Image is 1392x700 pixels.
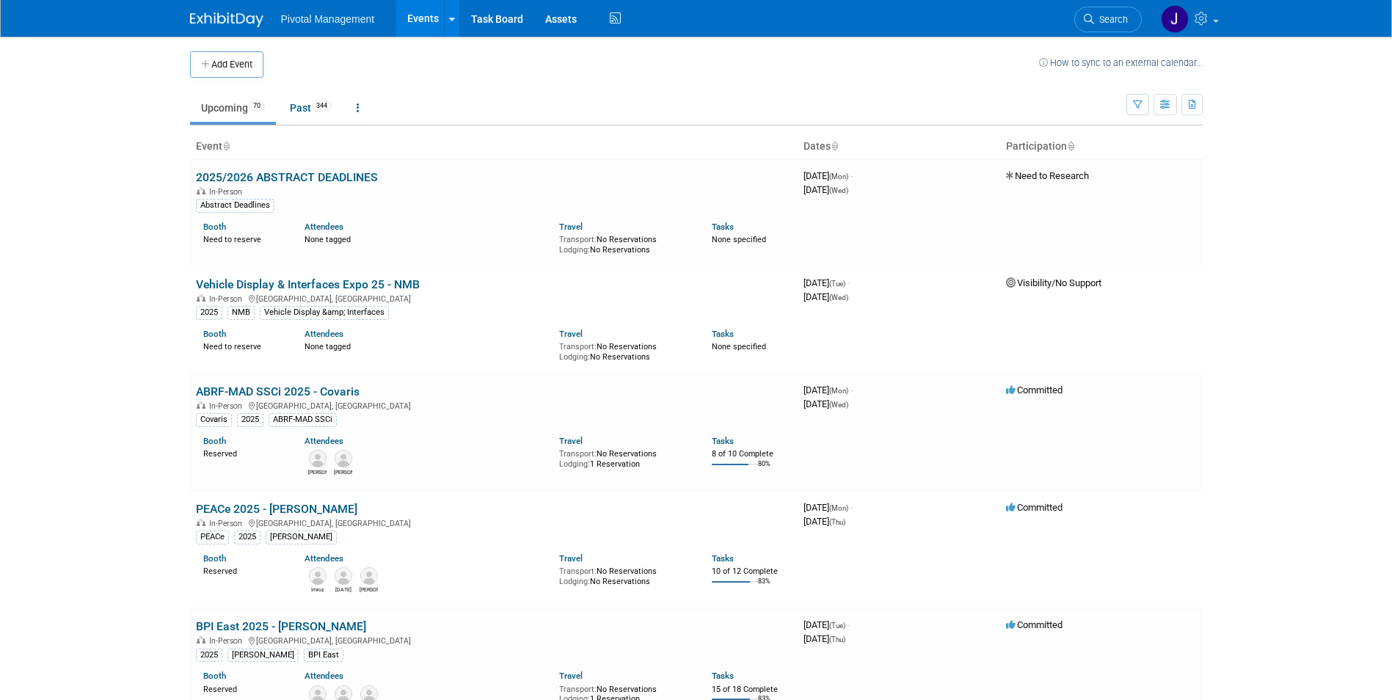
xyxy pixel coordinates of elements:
div: [GEOGRAPHIC_DATA], [GEOGRAPHIC_DATA] [196,517,792,528]
a: Attendees [305,436,343,446]
div: No Reservations No Reservations [559,564,690,586]
div: PEACe [196,531,229,544]
img: In-Person Event [197,519,205,526]
div: 8 of 10 Complete [712,449,792,459]
a: Booth [203,436,226,446]
div: Reserved [203,682,283,695]
td: 80% [758,460,770,480]
a: Past344 [279,94,343,122]
span: Lodging: [559,245,590,255]
span: Lodging: [559,577,590,586]
a: Tasks [712,671,734,681]
div: No Reservations No Reservations [559,232,690,255]
div: 2025 [234,531,260,544]
div: [PERSON_NAME] [227,649,299,662]
div: None tagged [305,232,548,245]
span: [DATE] [804,619,850,630]
img: Raja Srinivas [335,567,352,585]
a: Attendees [305,329,343,339]
a: 2025/2026 ABSTRACT DEADLINES [196,170,378,184]
span: Need to Research [1006,170,1089,181]
span: [DATE] [804,291,848,302]
div: Raja Srinivas [334,585,352,594]
a: Sort by Participation Type [1067,140,1074,152]
a: Attendees [305,671,343,681]
a: Vehicle Display & Interfaces Expo 25 - NMB [196,277,420,291]
img: In-Person Event [197,401,205,409]
th: Dates [798,134,1000,159]
img: Melissa Gabello [309,450,327,467]
a: Booth [203,671,226,681]
div: Need to reserve [203,339,283,352]
a: ABRF-MAD SSCi 2025 - Covaris [196,384,360,398]
th: Event [190,134,798,159]
span: [DATE] [804,502,853,513]
img: Jessica Gatton [1161,5,1189,33]
div: 2025 [196,306,222,319]
a: Upcoming70 [190,94,276,122]
span: 70 [249,101,265,112]
img: Sujash Chatterjee [335,450,352,467]
a: Tasks [712,329,734,339]
a: Tasks [712,553,734,564]
span: (Mon) [829,387,848,395]
div: Need to reserve [203,232,283,245]
span: (Wed) [829,186,848,194]
span: Committed [1006,502,1063,513]
span: [DATE] [804,384,853,395]
a: Travel [559,222,583,232]
span: (Wed) [829,401,848,409]
span: Pivotal Management [281,13,375,25]
span: (Thu) [829,518,845,526]
img: Imroz Ghangas [309,567,327,585]
a: Travel [559,329,583,339]
th: Participation [1000,134,1203,159]
a: Booth [203,553,226,564]
a: Attendees [305,553,343,564]
span: In-Person [209,401,247,411]
a: Booth [203,329,226,339]
a: Travel [559,671,583,681]
img: In-Person Event [197,294,205,302]
span: [DATE] [804,170,853,181]
div: [GEOGRAPHIC_DATA], [GEOGRAPHIC_DATA] [196,399,792,411]
div: [GEOGRAPHIC_DATA], [GEOGRAPHIC_DATA] [196,292,792,304]
a: BPI East 2025 - [PERSON_NAME] [196,619,366,633]
a: Tasks [712,222,734,232]
span: Lodging: [559,459,590,469]
span: In-Person [209,519,247,528]
span: (Wed) [829,294,848,302]
img: ExhibitDay [190,12,263,27]
button: Add Event [190,51,263,78]
a: Search [1074,7,1142,32]
div: NMB [227,306,255,319]
div: Reserved [203,564,283,577]
a: Travel [559,553,583,564]
a: Sort by Event Name [222,140,230,152]
span: Committed [1006,619,1063,630]
span: [DATE] [804,633,845,644]
span: (Tue) [829,621,845,630]
div: ABRF-MAD SSCi [269,413,337,426]
div: [GEOGRAPHIC_DATA], [GEOGRAPHIC_DATA] [196,634,792,646]
div: 2025 [196,649,222,662]
div: 2025 [237,413,263,426]
div: Vehicle Display &amp; Interfaces [260,306,389,319]
span: Lodging: [559,352,590,362]
a: Tasks [712,436,734,446]
span: [DATE] [804,516,845,527]
img: In-Person Event [197,636,205,644]
span: In-Person [209,187,247,197]
div: Imroz Ghangas [308,585,327,594]
span: 344 [312,101,332,112]
a: PEACe 2025 - [PERSON_NAME] [196,502,357,516]
span: Transport: [559,685,597,694]
a: Travel [559,436,583,446]
span: [DATE] [804,184,848,195]
span: (Mon) [829,172,848,181]
a: Booth [203,222,226,232]
span: Search [1094,14,1128,25]
div: BPI East [304,649,343,662]
div: Abstract Deadlines [196,199,274,212]
span: Committed [1006,384,1063,395]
